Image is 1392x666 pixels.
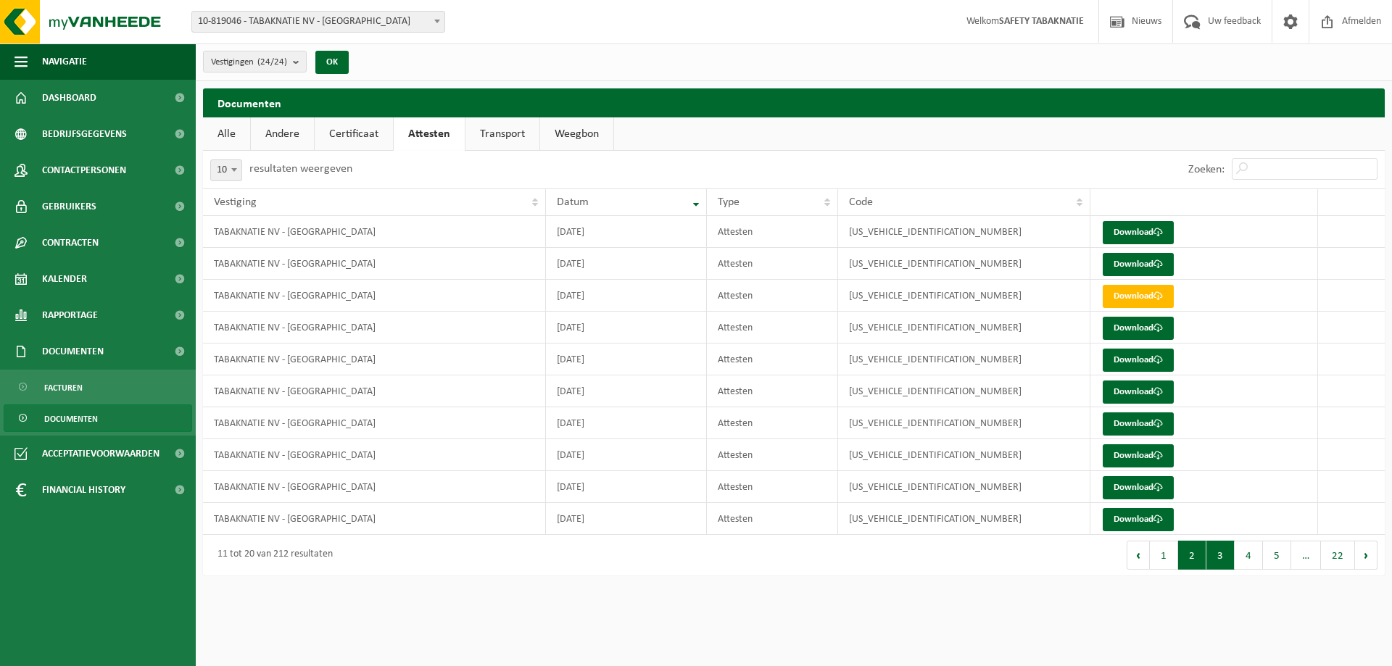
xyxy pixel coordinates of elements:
td: [DATE] [546,344,707,375]
button: OK [315,51,349,74]
a: Certificaat [315,117,393,151]
span: Type [718,196,739,208]
button: 22 [1321,541,1355,570]
td: [US_VEHICLE_IDENTIFICATION_NUMBER] [838,471,1090,503]
span: Documenten [44,405,98,433]
td: TABAKNATIE NV - [GEOGRAPHIC_DATA] [203,248,546,280]
td: Attesten [707,312,838,344]
td: TABAKNATIE NV - [GEOGRAPHIC_DATA] [203,216,546,248]
td: [US_VEHICLE_IDENTIFICATION_NUMBER] [838,344,1090,375]
td: [DATE] [546,280,707,312]
button: 4 [1235,541,1263,570]
button: Vestigingen(24/24) [203,51,307,72]
td: Attesten [707,471,838,503]
label: Zoeken: [1188,164,1225,175]
span: Facturen [44,374,83,401]
a: Weegbon [540,117,613,151]
span: Financial History [42,472,125,508]
td: Attesten [707,503,838,535]
a: Download [1103,349,1174,372]
td: Attesten [707,344,838,375]
span: 10 [211,160,241,180]
td: Attesten [707,216,838,248]
button: 1 [1150,541,1178,570]
td: [US_VEHICLE_IDENTIFICATION_NUMBER] [838,407,1090,439]
td: Attesten [707,375,838,407]
td: TABAKNATIE NV - [GEOGRAPHIC_DATA] [203,280,546,312]
a: Download [1103,285,1174,308]
a: Download [1103,444,1174,467]
a: Download [1103,412,1174,436]
td: [US_VEHICLE_IDENTIFICATION_NUMBER] [838,248,1090,280]
td: [DATE] [546,248,707,280]
td: Attesten [707,439,838,471]
button: Previous [1127,541,1150,570]
td: Attesten [707,407,838,439]
a: Alle [203,117,250,151]
span: 10-819046 - TABAKNATIE NV - ANTWERPEN [192,12,444,32]
button: 5 [1263,541,1291,570]
a: Download [1103,253,1174,276]
td: TABAKNATIE NV - [GEOGRAPHIC_DATA] [203,503,546,535]
span: Kalender [42,261,87,297]
td: [US_VEHICLE_IDENTIFICATION_NUMBER] [838,439,1090,471]
td: [US_VEHICLE_IDENTIFICATION_NUMBER] [838,216,1090,248]
a: Download [1103,221,1174,244]
td: [DATE] [546,471,707,503]
span: Navigatie [42,43,87,80]
td: [DATE] [546,312,707,344]
td: TABAKNATIE NV - [GEOGRAPHIC_DATA] [203,439,546,471]
td: [US_VEHICLE_IDENTIFICATION_NUMBER] [838,375,1090,407]
span: 10-819046 - TABAKNATIE NV - ANTWERPEN [191,11,445,33]
td: [DATE] [546,439,707,471]
div: 11 tot 20 van 212 resultaten [210,542,333,568]
a: Transport [465,117,539,151]
td: [DATE] [546,216,707,248]
strong: SAFETY TABAKNATIE [999,16,1084,27]
span: Contracten [42,225,99,261]
td: TABAKNATIE NV - [GEOGRAPHIC_DATA] [203,344,546,375]
h2: Documenten [203,88,1385,117]
a: Download [1103,317,1174,340]
td: Attesten [707,280,838,312]
span: Gebruikers [42,188,96,225]
button: Next [1355,541,1377,570]
a: Download [1103,380,1174,404]
span: Rapportage [42,297,98,333]
a: Documenten [4,404,192,432]
td: [US_VEHICLE_IDENTIFICATION_NUMBER] [838,503,1090,535]
button: 3 [1206,541,1235,570]
span: Code [849,196,873,208]
label: resultaten weergeven [249,163,352,175]
td: TABAKNATIE NV - [GEOGRAPHIC_DATA] [203,407,546,439]
a: Facturen [4,373,192,401]
a: Attesten [394,117,465,151]
count: (24/24) [257,57,287,67]
td: Attesten [707,248,838,280]
td: TABAKNATIE NV - [GEOGRAPHIC_DATA] [203,312,546,344]
span: Acceptatievoorwaarden [42,436,159,472]
td: TABAKNATIE NV - [GEOGRAPHIC_DATA] [203,471,546,503]
td: [DATE] [546,503,707,535]
button: 2 [1178,541,1206,570]
span: Documenten [42,333,104,370]
td: [US_VEHICLE_IDENTIFICATION_NUMBER] [838,312,1090,344]
a: Download [1103,476,1174,499]
span: 10 [210,159,242,181]
td: [US_VEHICLE_IDENTIFICATION_NUMBER] [838,280,1090,312]
td: TABAKNATIE NV - [GEOGRAPHIC_DATA] [203,375,546,407]
span: Vestigingen [211,51,287,73]
span: Dashboard [42,80,96,116]
td: [DATE] [546,375,707,407]
a: Andere [251,117,314,151]
a: Download [1103,508,1174,531]
span: Bedrijfsgegevens [42,116,127,152]
span: Contactpersonen [42,152,126,188]
td: [DATE] [546,407,707,439]
span: Datum [557,196,589,208]
span: … [1291,541,1321,570]
span: Vestiging [214,196,257,208]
